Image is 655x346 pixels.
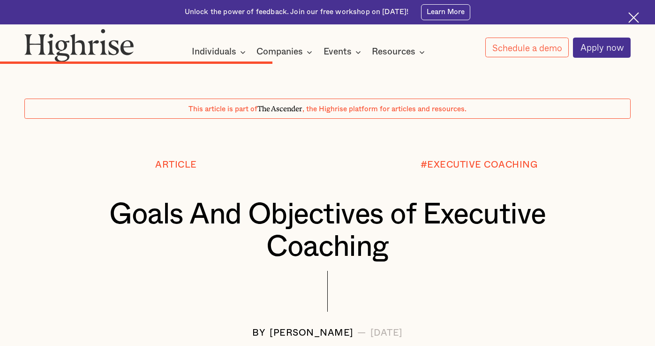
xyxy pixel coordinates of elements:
[357,328,366,338] div: —
[628,12,639,23] img: Cross icon
[270,328,354,338] div: [PERSON_NAME]
[573,38,631,58] a: Apply now
[188,106,257,113] span: This article is part of
[50,199,605,263] h1: Goals And Objectives of Executive Coaching
[155,160,197,170] div: Article
[185,8,409,17] div: Unlock the power of feedback. Join our free workshop on [DATE]!
[324,46,364,58] div: Events
[192,46,236,58] div: Individuals
[324,46,352,58] div: Events
[372,46,428,58] div: Resources
[370,328,403,338] div: [DATE]
[24,29,134,62] img: Highrise logo
[421,160,538,170] div: #EXECUTIVE COACHING
[372,46,415,58] div: Resources
[421,4,471,20] a: Learn More
[256,46,303,58] div: Companies
[257,103,302,111] span: The Ascender
[302,106,467,113] span: , the Highrise platform for articles and resources.
[192,46,248,58] div: Individuals
[485,38,569,57] a: Schedule a demo
[252,328,265,338] div: BY
[256,46,315,58] div: Companies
